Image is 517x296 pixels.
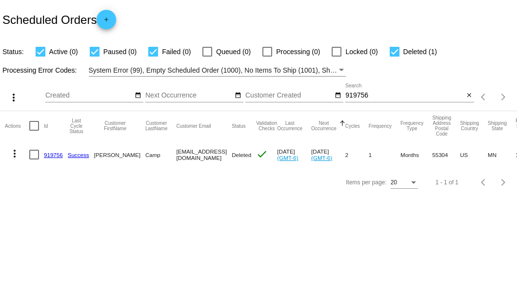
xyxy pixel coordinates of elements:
[345,92,464,99] input: Search
[276,46,320,58] span: Processing (0)
[2,66,77,74] span: Processing Error Codes:
[403,46,437,58] span: Deleted (1)
[100,16,112,28] mat-icon: add
[474,87,494,107] button: Previous page
[432,140,460,169] mat-cell: 55304
[256,111,277,140] mat-header-cell: Validation Checks
[277,120,302,131] button: Change sorting for LastOccurrenceUtc
[400,120,423,131] button: Change sorting for FrequencyType
[9,148,20,159] mat-icon: more_vert
[369,140,400,169] mat-cell: 1
[494,173,513,192] button: Next page
[488,140,516,169] mat-cell: MN
[311,140,345,169] mat-cell: [DATE]
[145,140,177,169] mat-cell: Camp
[103,46,137,58] span: Paused (0)
[488,120,507,131] button: Change sorting for ShippingState
[176,123,211,129] button: Change sorting for CustomerEmail
[460,120,479,131] button: Change sorting for ShippingCountry
[494,87,513,107] button: Next page
[2,10,116,29] h2: Scheduled Orders
[232,123,245,129] button: Change sorting for Status
[432,115,451,137] button: Change sorting for ShippingPostcode
[391,179,418,186] mat-select: Items per page:
[2,48,24,56] span: Status:
[145,120,168,131] button: Change sorting for CustomerLastName
[68,152,89,158] a: Success
[44,123,48,129] button: Change sorting for Id
[369,123,392,129] button: Change sorting for Frequency
[474,173,494,192] button: Previous page
[464,91,474,101] button: Clear
[311,155,332,161] a: (GMT-6)
[335,92,341,99] mat-icon: date_range
[162,46,191,58] span: Failed (0)
[235,92,241,99] mat-icon: date_range
[44,152,63,158] a: 919756
[345,140,369,169] mat-cell: 2
[460,140,488,169] mat-cell: US
[345,46,378,58] span: Locked (0)
[8,92,20,103] mat-icon: more_vert
[176,140,232,169] mat-cell: [EMAIL_ADDRESS][DOMAIN_NAME]
[145,92,233,99] input: Next Occurrence
[89,64,346,77] mat-select: Filter by Processing Error Codes
[45,92,133,99] input: Created
[216,46,251,58] span: Queued (0)
[277,140,311,169] mat-cell: [DATE]
[68,118,85,134] button: Change sorting for LastProcessingCycleId
[94,140,145,169] mat-cell: [PERSON_NAME]
[346,179,386,186] div: Items per page:
[94,120,137,131] button: Change sorting for CustomerFirstName
[391,179,397,186] span: 20
[277,155,298,161] a: (GMT-6)
[135,92,141,99] mat-icon: date_range
[245,92,333,99] input: Customer Created
[311,120,337,131] button: Change sorting for NextOccurrenceUtc
[232,152,251,158] span: Deleted
[466,92,473,99] mat-icon: close
[345,123,360,129] button: Change sorting for Cycles
[400,140,432,169] mat-cell: Months
[256,148,268,160] mat-icon: check
[436,179,458,186] div: 1 - 1 of 1
[49,46,78,58] span: Active (0)
[5,111,29,140] mat-header-cell: Actions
